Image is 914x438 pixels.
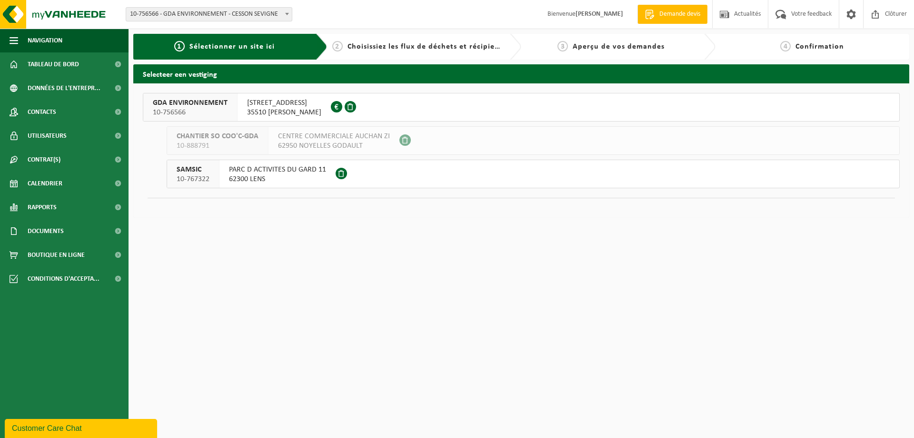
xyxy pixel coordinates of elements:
[576,10,623,18] strong: [PERSON_NAME]
[795,43,844,51] span: Confirmation
[28,124,67,148] span: Utilisateurs
[133,64,909,83] h2: Selecteer een vestiging
[177,174,209,184] span: 10-767322
[189,43,275,51] span: Sélectionner un site ici
[143,93,900,122] button: GDA ENVIRONNEMENT 10-756566 [STREET_ADDRESS]35510 [PERSON_NAME]
[153,108,228,117] span: 10-756566
[5,417,159,438] iframe: chat widget
[573,43,665,51] span: Aperçu de vos demandes
[657,10,703,19] span: Demande devis
[229,165,326,174] span: PARC D ACTIVITES DU GARD 11
[177,132,258,141] span: CHANTIER SO COO'C-GDA
[177,165,209,174] span: SAMSIC
[167,160,900,188] button: SAMSIC 10-767322 PARC D ACTIVITES DU GARD 1162300 LENS
[28,219,64,243] span: Documents
[278,141,390,151] span: 62950 NOYELLES GODAULT
[28,29,62,52] span: Navigation
[177,141,258,151] span: 10-888791
[153,98,228,108] span: GDA ENVIRONNEMENT
[126,7,292,21] span: 10-756566 - GDA ENVIRONNEMENT - CESSON SEVIGNE
[28,243,85,267] span: Boutique en ligne
[247,98,321,108] span: [STREET_ADDRESS]
[247,108,321,117] span: 35510 [PERSON_NAME]
[278,132,390,141] span: CENTRE COMMERCIALE AUCHAN ZI
[229,174,326,184] span: 62300 LENS
[28,148,60,172] span: Contrat(s)
[28,195,57,219] span: Rapports
[332,41,343,51] span: 2
[637,5,707,24] a: Demande devis
[174,41,185,51] span: 1
[780,41,791,51] span: 4
[28,52,79,76] span: Tableau de bord
[28,267,99,291] span: Conditions d'accepta...
[557,41,568,51] span: 3
[28,76,100,100] span: Données de l'entrepr...
[348,43,506,51] span: Choisissiez les flux de déchets et récipients
[28,100,56,124] span: Contacts
[126,8,292,21] span: 10-756566 - GDA ENVIRONNEMENT - CESSON SEVIGNE
[28,172,62,195] span: Calendrier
